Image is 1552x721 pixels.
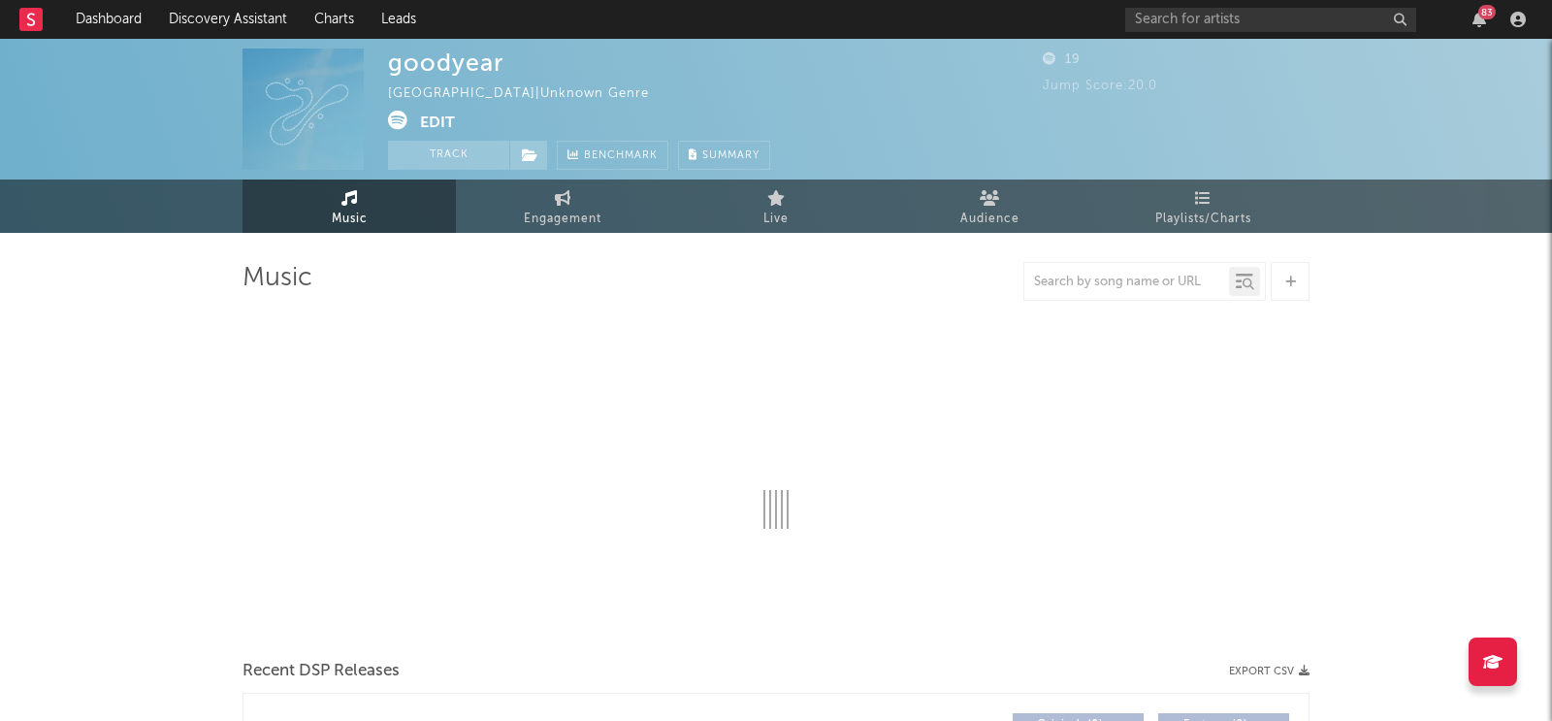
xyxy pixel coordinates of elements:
[242,180,456,233] a: Music
[1043,80,1157,92] span: Jump Score: 20.0
[1024,275,1229,290] input: Search by song name or URL
[388,49,503,77] div: goodyear
[702,150,760,161] span: Summary
[1478,5,1496,19] div: 83
[1096,180,1309,233] a: Playlists/Charts
[669,180,883,233] a: Live
[557,141,668,170] a: Benchmark
[388,141,509,170] button: Track
[960,208,1019,231] span: Audience
[1472,12,1486,27] button: 83
[1229,666,1309,677] button: Export CSV
[1155,208,1251,231] span: Playlists/Charts
[524,208,601,231] span: Engagement
[584,145,658,168] span: Benchmark
[242,660,400,683] span: Recent DSP Releases
[1043,53,1081,66] span: 19
[388,82,671,106] div: [GEOGRAPHIC_DATA] | Unknown Genre
[1125,8,1416,32] input: Search for artists
[456,180,669,233] a: Engagement
[678,141,770,170] button: Summary
[332,208,368,231] span: Music
[420,111,455,135] button: Edit
[883,180,1096,233] a: Audience
[763,208,789,231] span: Live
